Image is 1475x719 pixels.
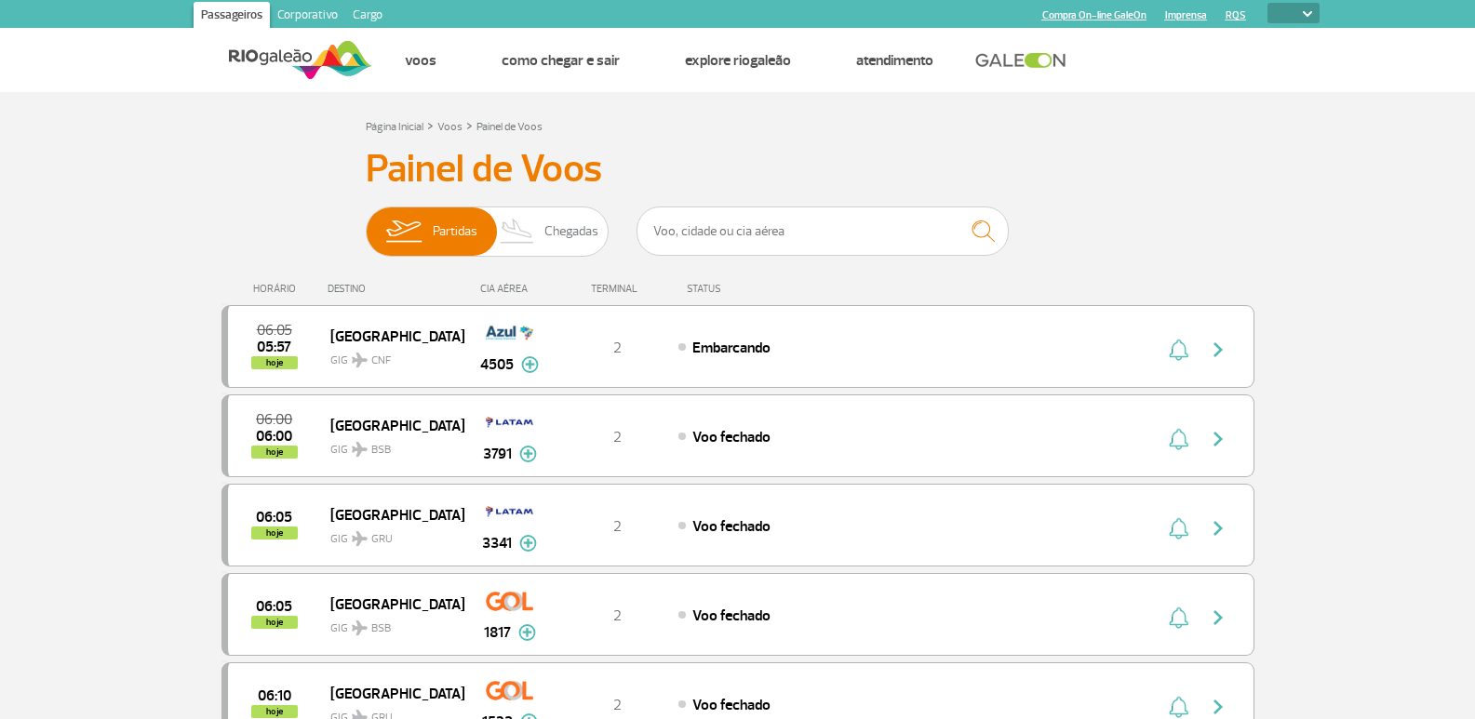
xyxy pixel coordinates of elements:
span: 2 [613,517,622,536]
img: destiny_airplane.svg [352,531,368,546]
span: GIG [330,610,449,637]
span: [GEOGRAPHIC_DATA] [330,413,449,437]
span: 2025-09-28 06:05:00 [256,511,292,524]
a: RQS [1226,9,1246,21]
div: DESTINO [328,283,463,295]
a: Cargo [345,2,390,32]
span: GIG [330,342,449,369]
img: sino-painel-voo.svg [1169,339,1188,361]
a: > [466,114,473,136]
span: BSB [371,442,391,459]
a: > [427,114,434,136]
div: CIA AÉREA [463,283,556,295]
span: hoje [251,526,298,539]
span: hoje [251,446,298,459]
span: Voo fechado [692,428,771,446]
img: slider-desembarque [490,207,545,256]
span: 3791 [483,443,512,465]
a: Como chegar e sair [502,51,620,70]
a: Painel de Voos [476,120,543,134]
span: 3341 [482,532,512,554]
img: sino-painel-voo.svg [1169,428,1188,450]
img: sino-painel-voo.svg [1169,606,1188,629]
span: [GEOGRAPHIC_DATA] [330,681,449,705]
a: Página Inicial [366,120,423,134]
img: mais-info-painel-voo.svg [519,446,537,462]
span: 2 [613,339,622,357]
span: 2025-09-28 06:05:00 [257,324,292,337]
img: seta-direita-painel-voo.svg [1207,339,1229,361]
span: 2025-09-28 06:00:00 [256,413,292,426]
input: Voo, cidade ou cia aérea [637,206,1009,256]
img: seta-direita-painel-voo.svg [1207,517,1229,539]
span: Partidas [433,207,477,256]
a: Passageiros [194,2,270,32]
span: Voo fechado [692,517,771,536]
img: seta-direita-painel-voo.svg [1207,606,1229,629]
img: seta-direita-painel-voo.svg [1207,696,1229,718]
img: mais-info-painel-voo.svg [521,356,539,373]
img: slider-embarque [374,207,433,256]
a: Atendimento [856,51,933,70]
span: Voo fechado [692,696,771,714]
span: Chegadas [544,207,598,256]
span: GRU [371,531,393,548]
span: hoje [251,616,298,629]
span: [GEOGRAPHIC_DATA] [330,592,449,616]
span: 4505 [480,353,514,376]
div: STATUS [677,283,829,295]
a: Imprensa [1165,9,1207,21]
span: 2025-09-28 06:10:00 [258,689,291,702]
span: 2 [613,606,622,625]
h3: Painel de Voos [366,146,1110,193]
div: TERMINAL [556,283,677,295]
img: seta-direita-painel-voo.svg [1207,428,1229,450]
div: HORÁRIO [227,283,329,295]
span: CNF [371,353,391,369]
span: hoje [251,356,298,369]
a: Voos [405,51,436,70]
span: [GEOGRAPHIC_DATA] [330,324,449,348]
span: GIG [330,432,449,459]
span: hoje [251,705,298,718]
span: 2 [613,428,622,446]
span: Voo fechado [692,606,771,625]
span: 2025-09-28 05:57:07 [257,340,291,353]
span: 2 [613,696,622,714]
a: Compra On-line GaleOn [1042,9,1146,21]
img: destiny_airplane.svg [352,353,368,367]
img: sino-painel-voo.svg [1169,696,1188,718]
img: mais-info-painel-voo.svg [519,535,537,552]
span: GIG [330,521,449,548]
span: BSB [371,620,391,637]
a: Corporativo [270,2,345,32]
span: [GEOGRAPHIC_DATA] [330,502,449,526]
span: 1817 [484,621,511,644]
img: destiny_airplane.svg [352,620,368,635]
span: 2025-09-28 06:05:00 [256,600,292,613]
span: Embarcando [692,339,771,357]
a: Explore RIOgaleão [685,51,791,70]
span: 2025-09-28 06:00:16 [256,430,292,443]
img: sino-painel-voo.svg [1169,517,1188,539]
a: Voos [437,120,463,134]
img: mais-info-painel-voo.svg [518,624,536,641]
img: destiny_airplane.svg [352,442,368,457]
